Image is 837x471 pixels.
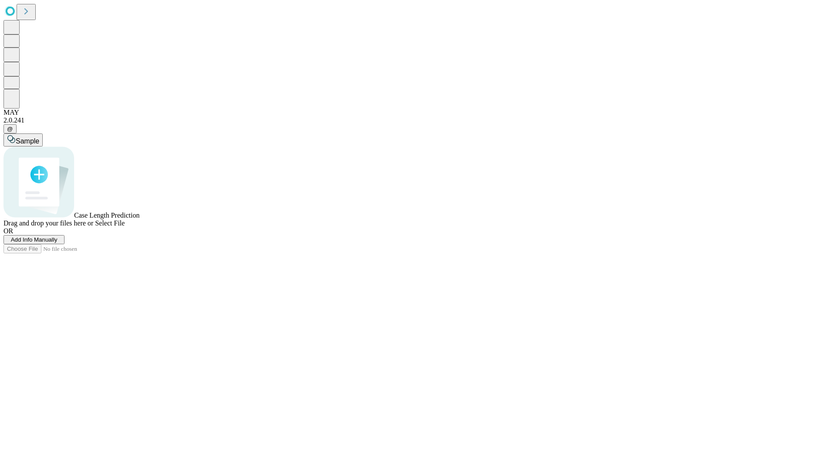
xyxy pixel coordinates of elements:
span: @ [7,126,13,132]
button: Add Info Manually [3,235,65,244]
span: OR [3,227,13,235]
div: MAY [3,109,834,116]
span: Sample [16,137,39,145]
button: Sample [3,133,43,147]
span: Case Length Prediction [74,212,139,219]
span: Select File [95,219,125,227]
div: 2.0.241 [3,116,834,124]
button: @ [3,124,17,133]
span: Add Info Manually [11,236,58,243]
span: Drag and drop your files here or [3,219,93,227]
